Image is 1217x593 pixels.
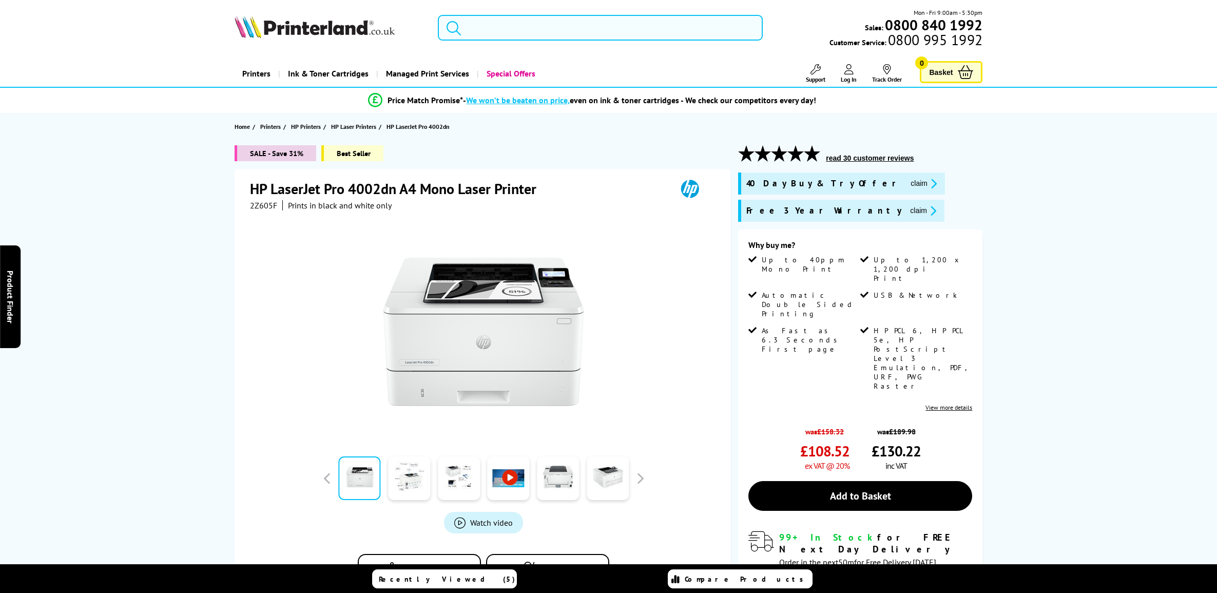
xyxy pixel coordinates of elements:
[838,557,854,567] span: 50m
[463,95,816,105] div: - even on ink & toner cartridges - We check our competitors every day!
[889,427,916,436] strike: £189.98
[466,95,570,105] span: We won’t be beaten on price,
[388,95,463,105] span: Price Match Promise*
[925,404,972,411] a: View more details
[874,255,970,283] span: Up to 1,200 x 1,200 dpi Print
[872,64,902,83] a: Track Order
[379,575,515,584] span: Recently Viewed (5)
[883,20,982,30] a: 0800 840 1992
[920,61,982,83] a: Basket 0
[865,23,883,32] span: Sales:
[358,554,481,583] button: Add to Compare
[250,200,277,211] span: 2Z605F
[800,442,849,461] span: £108.52
[872,422,921,436] span: was
[746,178,902,189] span: 40 Day Buy & Try Offer
[235,121,250,132] span: Home
[874,326,970,391] span: HP PCL 6, HP PCL 5e, HP PostScript Level 3 Emulation, PDF, URF, PWG Raster
[235,15,395,38] img: Printerland Logo
[288,200,392,211] i: Prints in black and white only
[823,154,917,163] button: read 30 customer reviews
[885,15,982,34] b: 0800 840 1992
[685,575,809,584] span: Compare Products
[444,512,523,533] a: Product_All_Videos
[779,531,972,555] div: for FREE Next Day Delivery
[805,461,849,471] span: ex VAT @ 20%
[762,326,858,354] span: As Fast as 6.3 Seconds First page
[806,75,825,83] span: Support
[668,569,813,588] a: Compare Products
[817,427,844,436] strike: £158.32
[907,205,939,217] button: promo-description
[929,65,953,79] span: Basket
[748,531,972,579] div: modal_delivery
[746,205,902,217] span: Free 3 Year Warranty
[779,531,877,543] span: 99+ In Stock
[235,121,253,132] a: Home
[250,179,547,198] h1: HP LaserJet Pro 4002dn A4 Mono Laser Printer
[278,61,376,87] a: Ink & Toner Cartridges
[331,121,376,132] span: HP Laser Printers
[874,291,957,300] span: USB & Network
[885,461,907,471] span: inc VAT
[841,75,857,83] span: Log In
[387,123,450,130] span: HP LaserJet Pro 4002dn
[5,270,15,323] span: Product Finder
[907,178,940,189] button: promo-description
[486,554,609,583] button: In the Box
[762,291,858,318] span: Automatic Double Sided Printing
[376,61,477,87] a: Managed Print Services
[477,61,543,87] a: Special Offers
[235,15,426,40] a: Printerland Logo
[260,121,283,132] a: Printers
[806,64,825,83] a: Support
[762,255,858,274] span: Up to 40ppm Mono Print
[383,231,584,432] img: HP LaserJet Pro 4002dn
[235,145,316,161] span: SALE - Save 31%
[470,518,513,528] span: Watch video
[331,121,379,132] a: HP Laser Printers
[914,8,982,17] span: Mon - Fri 9:00am - 5:30pm
[203,91,982,109] li: modal_Promise
[260,121,281,132] span: Printers
[372,569,517,588] a: Recently Viewed (5)
[872,442,921,461] span: £130.22
[288,61,369,87] span: Ink & Toner Cartridges
[291,121,321,132] span: HP Printers
[748,481,972,511] a: Add to Basket
[291,121,323,132] a: HP Printers
[235,61,278,87] a: Printers
[748,240,972,255] div: Why buy me?
[800,422,849,436] span: was
[829,35,982,47] span: Customer Service:
[886,35,982,45] span: 0800 995 1992
[321,145,383,161] span: Best Seller
[915,56,928,69] span: 0
[666,179,713,198] img: HP
[841,64,857,83] a: Log In
[779,557,936,579] span: Order in the next for Free Delivery [DATE] 01 September!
